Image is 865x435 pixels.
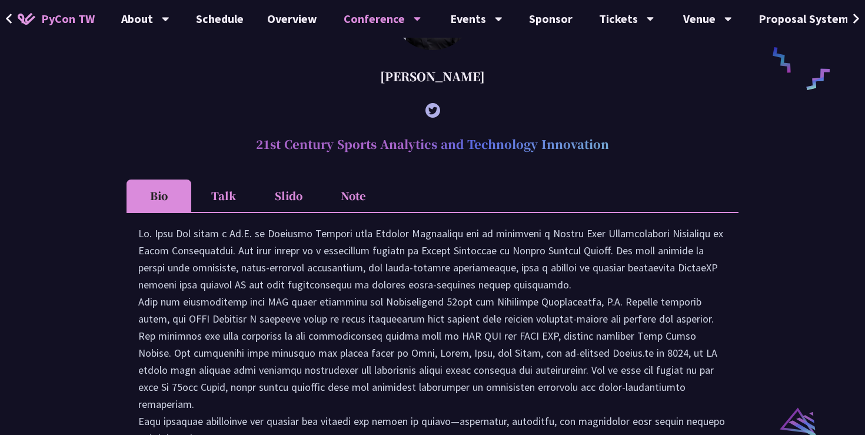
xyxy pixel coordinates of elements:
h2: 21st Century Sports Analytics and Technology Innovation [127,127,738,162]
li: Slido [256,180,321,212]
div: [PERSON_NAME] [127,59,738,94]
a: PyCon TW [6,4,107,34]
li: Note [321,180,385,212]
li: Bio [127,180,191,212]
img: Home icon of PyCon TW 2025 [18,13,35,25]
li: Talk [191,180,256,212]
span: PyCon TW [41,10,95,28]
